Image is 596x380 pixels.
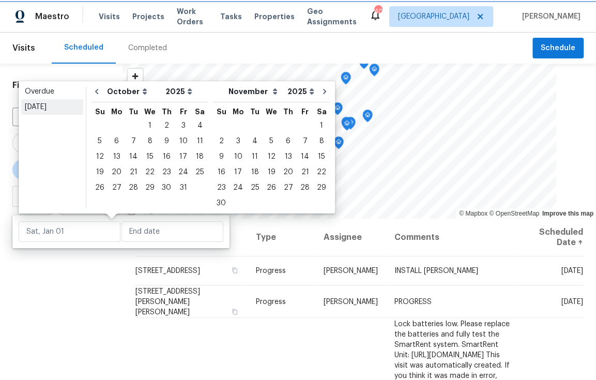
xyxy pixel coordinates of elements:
[518,11,580,22] span: [PERSON_NAME]
[313,133,330,149] div: Sat Nov 08 2025
[285,84,317,99] select: Year
[158,149,175,164] div: 16
[192,149,208,164] div: 18
[175,133,192,149] div: Fri Oct 10 2025
[256,298,286,305] span: Progress
[247,180,263,195] div: 25
[175,118,192,133] div: 3
[158,118,175,133] div: Thu Oct 02 2025
[220,13,242,20] span: Tasks
[142,180,158,195] div: 29
[35,11,69,22] span: Maestro
[230,307,239,316] button: Copy Address
[247,164,263,180] div: Tue Nov 18 2025
[192,133,208,149] div: Sat Oct 11 2025
[263,180,280,195] div: 26
[280,149,297,164] div: 13
[230,266,239,275] button: Copy Address
[333,136,344,153] div: Map marker
[301,108,309,115] abbr: Friday
[297,180,313,195] div: Fri Nov 28 2025
[248,219,315,256] th: Type
[108,134,125,148] div: 6
[163,84,195,99] select: Year
[247,180,263,195] div: Tue Nov 25 2025
[175,118,192,133] div: Fri Oct 03 2025
[280,149,297,164] div: Thu Nov 13 2025
[192,164,208,180] div: Sat Oct 25 2025
[561,267,583,275] span: [DATE]
[280,133,297,149] div: Thu Nov 06 2025
[89,80,110,90] div: Reset
[213,133,230,149] div: Sun Nov 02 2025
[12,80,89,90] h1: Filters
[297,149,313,164] div: 14
[263,149,280,164] div: Wed Nov 12 2025
[263,133,280,149] div: Wed Nov 05 2025
[142,118,158,133] div: Wed Oct 01 2025
[283,108,293,115] abbr: Thursday
[132,11,164,22] span: Projects
[313,180,330,195] div: Sat Nov 29 2025
[144,108,156,115] abbr: Wednesday
[230,149,247,164] div: 10
[125,180,142,195] div: 28
[315,219,386,256] th: Assignee
[532,38,584,59] button: Schedule
[332,102,343,118] div: Map marker
[111,108,123,115] abbr: Monday
[158,118,175,133] div: 2
[91,164,108,180] div: Sun Oct 19 2025
[263,165,280,179] div: 19
[125,180,142,195] div: Tue Oct 28 2025
[247,133,263,149] div: Tue Nov 04 2025
[398,11,469,22] span: [GEOGRAPHIC_DATA]
[135,287,200,315] span: [STREET_ADDRESS][PERSON_NAME][PERSON_NAME]
[91,180,108,195] div: 26
[125,164,142,180] div: Tue Oct 21 2025
[313,165,330,179] div: 22
[142,134,158,148] div: 8
[394,267,478,275] span: INSTALL [PERSON_NAME]
[108,149,125,164] div: 13
[125,149,142,164] div: 14
[297,164,313,180] div: Fri Nov 21 2025
[341,117,352,133] div: Map marker
[394,298,432,305] span: PROGRESS
[230,133,247,149] div: Mon Nov 03 2025
[25,102,80,112] div: [DATE]
[374,6,381,17] div: 40
[175,149,192,164] div: Fri Oct 17 2025
[230,180,247,195] div: 24
[345,117,356,133] div: Map marker
[158,164,175,180] div: Thu Oct 23 2025
[213,134,230,148] div: 2
[123,64,556,219] canvas: Map
[91,180,108,195] div: Sun Oct 26 2025
[175,134,192,148] div: 10
[142,133,158,149] div: Wed Oct 08 2025
[247,134,263,148] div: 4
[175,180,192,195] div: Fri Oct 31 2025
[91,133,108,149] div: Sun Oct 05 2025
[95,108,105,115] abbr: Sunday
[158,165,175,179] div: 23
[213,149,230,164] div: 9
[192,118,208,133] div: 4
[280,164,297,180] div: Thu Nov 20 2025
[247,149,263,164] div: 11
[175,180,192,195] div: 31
[158,134,175,148] div: 9
[213,149,230,164] div: Sun Nov 09 2025
[280,134,297,148] div: 6
[263,134,280,148] div: 5
[386,219,521,256] th: Comments
[158,133,175,149] div: Thu Oct 09 2025
[125,149,142,164] div: Tue Oct 14 2025
[266,108,277,115] abbr: Wednesday
[108,149,125,164] div: Mon Oct 13 2025
[175,164,192,180] div: Fri Oct 24 2025
[459,210,487,217] a: Mapbox
[89,81,104,102] button: Go to previous month
[195,108,205,115] abbr: Saturday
